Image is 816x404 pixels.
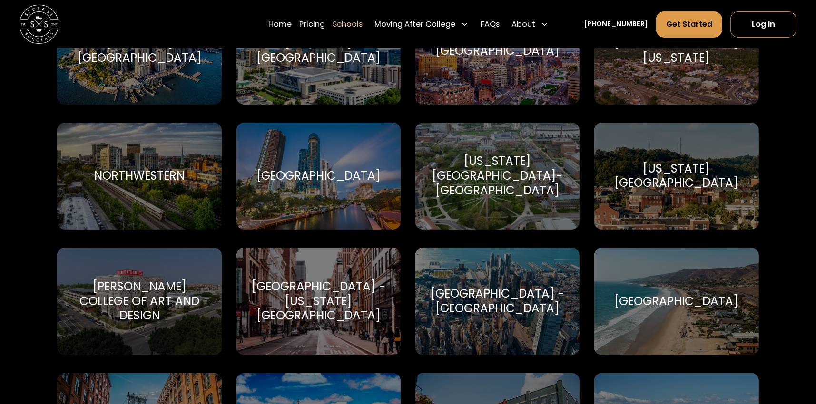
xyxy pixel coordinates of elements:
div: [GEOGRAPHIC_DATA] [256,169,381,183]
div: Moving After College [374,19,455,30]
div: [PERSON_NAME] College of Art and Design [69,279,210,323]
a: Go to selected school [57,248,222,355]
a: Go to selected school [57,123,222,230]
div: About [511,19,535,30]
a: Go to selected school [594,248,759,355]
div: Northwestern [94,169,185,183]
a: Go to selected school [415,248,580,355]
img: Storage Scholars main logo [20,5,59,44]
a: Go to selected school [236,248,401,355]
div: [GEOGRAPHIC_DATA][US_STATE] [606,36,747,65]
div: Moving After College [371,11,473,38]
div: [GEOGRAPHIC_DATA] - [GEOGRAPHIC_DATA] [427,287,568,316]
div: [US_STATE][GEOGRAPHIC_DATA]-[GEOGRAPHIC_DATA] [427,154,568,198]
a: Go to selected school [594,123,759,230]
a: Log In [730,11,796,38]
a: FAQs [481,11,500,38]
a: Go to selected school [236,123,401,230]
a: Pricing [299,11,325,38]
a: Get Started [656,11,723,38]
a: Go to selected school [415,123,580,230]
div: [US_STATE][GEOGRAPHIC_DATA] [69,36,210,65]
a: Schools [333,11,363,38]
div: [US_STATE][GEOGRAPHIC_DATA] [248,36,389,65]
a: [PHONE_NUMBER] [584,19,648,29]
div: [GEOGRAPHIC_DATA] [435,44,560,58]
div: [US_STATE][GEOGRAPHIC_DATA] [606,162,747,191]
div: [GEOGRAPHIC_DATA] - [US_STATE][GEOGRAPHIC_DATA] [248,279,389,323]
a: Home [268,11,292,38]
div: [GEOGRAPHIC_DATA] [614,294,738,309]
div: About [508,11,553,38]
